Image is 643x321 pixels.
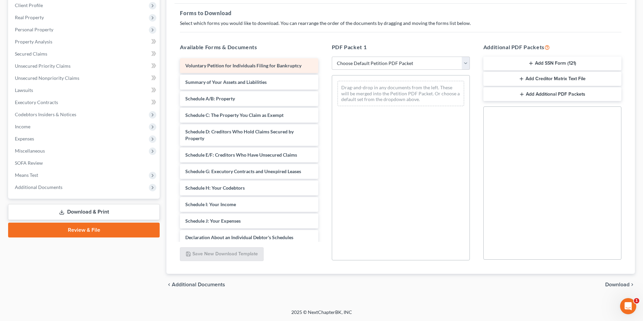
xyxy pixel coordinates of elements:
[185,218,241,224] span: Schedule J: Your Expenses
[185,79,267,85] span: Summary of Your Assets and Liabilities
[9,48,160,60] a: Secured Claims
[15,63,71,69] span: Unsecured Priority Claims
[15,27,53,32] span: Personal Property
[15,39,52,44] span: Property Analysis
[185,112,284,118] span: Schedule C: The Property You Claim as Exempt
[180,20,621,27] p: Select which forms you would like to download. You can rearrange the order of the documents by dr...
[620,298,636,314] iframe: Intercom live chat
[15,87,33,93] span: Lawsuits
[605,282,635,287] button: Download chevron_right
[629,282,635,287] i: chevron_right
[185,234,293,240] span: Declaration About an Individual Debtor's Schedules
[338,81,464,106] div: Drag-and-drop in any documents from the left. These will be merged into the Petition PDF Packet. ...
[15,172,38,178] span: Means Test
[15,124,30,129] span: Income
[15,75,79,81] span: Unsecured Nonpriority Claims
[185,63,301,68] span: Voluntary Petition for Individuals Filing for Bankruptcy
[15,160,43,166] span: SOFA Review
[166,282,172,287] i: chevron_left
[185,96,235,101] span: Schedule A/B: Property
[15,184,62,190] span: Additional Documents
[9,60,160,72] a: Unsecured Priority Claims
[15,2,43,8] span: Client Profile
[180,43,318,51] h5: Available Forms & Documents
[605,282,629,287] span: Download
[634,298,639,303] span: 1
[166,282,225,287] a: chevron_left Additional Documents
[483,87,621,101] button: Add Additional PDF Packets
[185,152,297,158] span: Schedule E/F: Creditors Who Have Unsecured Claims
[172,282,225,287] span: Additional Documents
[185,185,245,191] span: Schedule H: Your Codebtors
[483,43,621,51] h5: Additional PDF Packets
[185,129,294,141] span: Schedule D: Creditors Who Hold Claims Secured by Property
[15,99,58,105] span: Executory Contracts
[9,96,160,108] a: Executory Contracts
[8,204,160,220] a: Download & Print
[15,148,45,154] span: Miscellaneous
[180,247,264,261] button: Save New Download Template
[15,111,76,117] span: Codebtors Insiders & Notices
[483,57,621,71] button: Add SSN Form (121)
[9,72,160,84] a: Unsecured Nonpriority Claims
[185,168,301,174] span: Schedule G: Executory Contracts and Unexpired Leases
[9,36,160,48] a: Property Analysis
[332,43,470,51] h5: PDF Packet 1
[8,223,160,237] a: Review & File
[15,14,44,20] span: Real Property
[483,72,621,86] button: Add Creditor Matrix Text File
[129,309,514,321] div: 2025 © NextChapterBK, INC
[185,201,236,207] span: Schedule I: Your Income
[15,51,47,57] span: Secured Claims
[15,136,34,141] span: Expenses
[180,9,621,17] h5: Forms to Download
[9,84,160,96] a: Lawsuits
[9,157,160,169] a: SOFA Review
